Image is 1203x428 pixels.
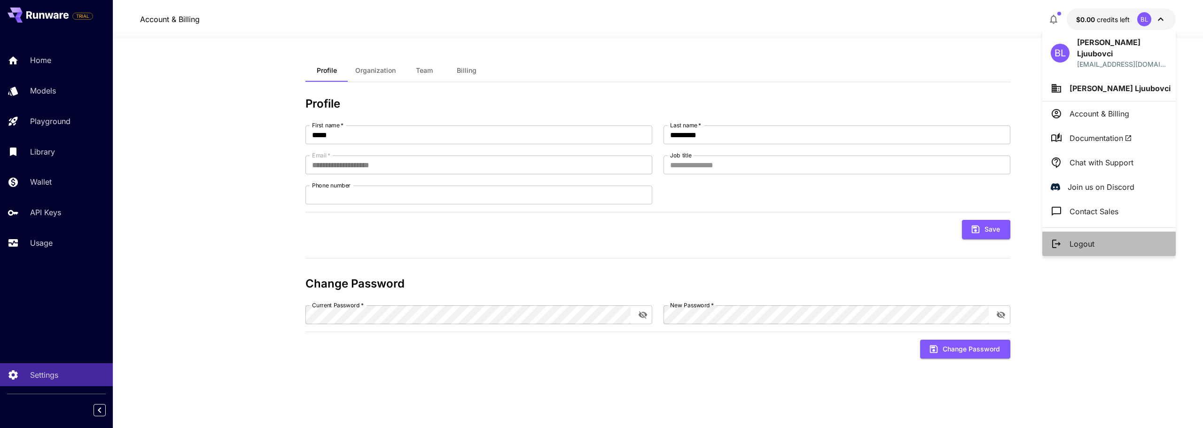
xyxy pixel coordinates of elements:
[1042,76,1176,101] button: [PERSON_NAME] Ljuubovci
[1070,84,1171,93] span: [PERSON_NAME] Ljuubovci
[1077,59,1167,69] div: greenboxed@gmail.com
[1070,206,1118,217] p: Contact Sales
[1070,132,1132,144] span: Documentation
[1077,59,1167,69] p: [EMAIL_ADDRESS][DOMAIN_NAME]
[1068,181,1134,193] p: Join us on Discord
[1070,157,1133,168] p: Chat with Support
[1051,44,1070,62] div: BL
[1070,108,1129,119] p: Account & Billing
[1070,238,1094,249] p: Logout
[1077,37,1167,59] p: [PERSON_NAME] Ljuubovci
